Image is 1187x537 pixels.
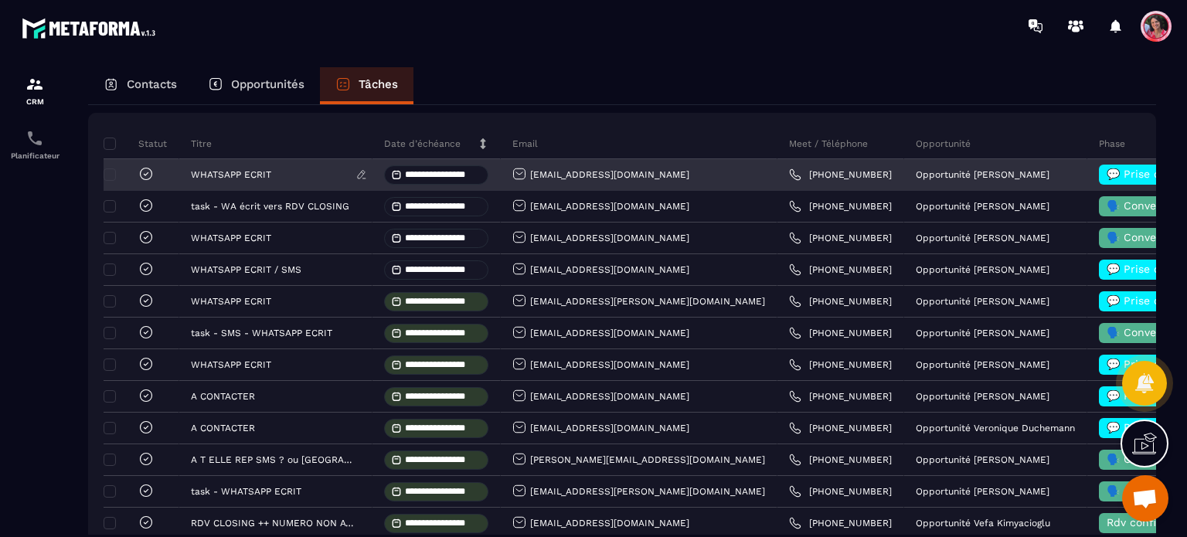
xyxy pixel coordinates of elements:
[191,138,212,150] p: Titre
[789,454,892,466] a: [PHONE_NUMBER]
[789,200,892,212] a: [PHONE_NUMBER]
[22,14,161,42] img: logo
[789,517,892,529] a: [PHONE_NUMBER]
[789,485,892,498] a: [PHONE_NUMBER]
[191,328,332,338] p: task - SMS - WHATSAPP ECRIT
[789,295,892,308] a: [PHONE_NUMBER]
[191,169,271,180] p: WHATSAPP ECRIT
[191,201,349,212] p: task - WA écrit vers RDV CLOSING
[789,168,892,181] a: [PHONE_NUMBER]
[4,117,66,172] a: schedulerschedulerPlanificateur
[916,264,1049,275] p: Opportunité [PERSON_NAME]
[916,359,1049,370] p: Opportunité [PERSON_NAME]
[916,296,1049,307] p: Opportunité [PERSON_NAME]
[191,264,301,275] p: WHATSAPP ECRIT / SMS
[789,138,868,150] p: Meet / Téléphone
[916,391,1049,402] p: Opportunité [PERSON_NAME]
[107,138,167,150] p: Statut
[231,77,304,91] p: Opportunités
[512,138,538,150] p: Email
[26,129,44,148] img: scheduler
[4,151,66,160] p: Planificateur
[359,77,398,91] p: Tâches
[191,518,356,529] p: RDV CLOSING ++ NUMERO NON ATTRIBUE
[191,359,271,370] p: WHATSAPP ECRIT
[384,138,461,150] p: Date d’échéance
[789,263,892,276] a: [PHONE_NUMBER]
[789,359,892,371] a: [PHONE_NUMBER]
[916,518,1050,529] p: Opportunité Vefa Kimyacioglu
[191,486,301,497] p: task - WHATSAPP ECRIT
[916,169,1049,180] p: Opportunité [PERSON_NAME]
[191,391,255,402] p: A CONTACTER
[789,422,892,434] a: [PHONE_NUMBER]
[191,454,356,465] p: A T ELLE REP SMS ? ou [GEOGRAPHIC_DATA]?
[1099,138,1125,150] p: Phase
[789,232,892,244] a: [PHONE_NUMBER]
[916,138,971,150] p: Opportunité
[1122,475,1168,522] div: Ouvrir le chat
[916,486,1049,497] p: Opportunité [PERSON_NAME]
[4,97,66,106] p: CRM
[916,454,1049,465] p: Opportunité [PERSON_NAME]
[320,67,413,104] a: Tâches
[4,63,66,117] a: formationformationCRM
[26,75,44,93] img: formation
[192,67,320,104] a: Opportunités
[191,233,271,243] p: WHATSAPP ECRIT
[789,390,892,403] a: [PHONE_NUMBER]
[916,201,1049,212] p: Opportunité [PERSON_NAME]
[191,296,271,307] p: WHATSAPP ECRIT
[88,67,192,104] a: Contacts
[789,327,892,339] a: [PHONE_NUMBER]
[916,328,1049,338] p: Opportunité [PERSON_NAME]
[916,423,1075,433] p: Opportunité Veronique Duchemann
[191,423,255,433] p: A CONTACTER
[127,77,177,91] p: Contacts
[916,233,1049,243] p: Opportunité [PERSON_NAME]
